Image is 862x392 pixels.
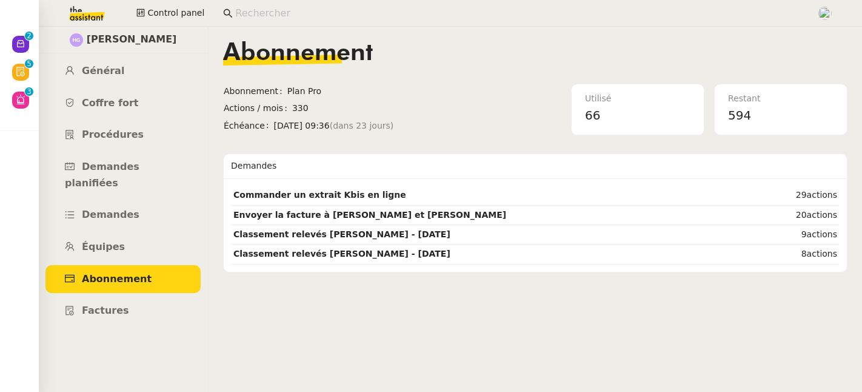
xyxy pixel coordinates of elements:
nz-badge-sup: 2 [25,32,33,40]
span: Abonnement [223,41,373,66]
span: Plan Pro [287,84,533,98]
a: Demandes planifiées [45,153,201,197]
img: users%2FNTfmycKsCFdqp6LX6USf2FmuPJo2%2Favatar%2Fprofile-pic%20(1).png [818,7,832,20]
a: Demandes [45,201,201,229]
span: Équipes [82,241,125,252]
strong: Classement relevés [PERSON_NAME] - [DATE] [233,229,450,239]
span: Factures [82,305,129,316]
p: 5 [27,59,32,70]
span: actions [807,190,837,200]
span: Échéance [224,119,274,133]
nz-badge-sup: 3 [25,87,33,96]
div: Restant [728,92,834,106]
button: Control panel [129,5,212,22]
div: Utilisé [585,92,690,106]
a: Coffre fort [45,89,201,118]
strong: Commander un extrait Kbis en ligne [233,190,406,200]
a: Abonnement [45,265,201,294]
span: actions [807,229,837,239]
span: Général [82,65,124,76]
a: Équipes [45,233,201,262]
span: 330 [292,101,533,115]
td: 8 [753,245,840,264]
p: 2 [27,32,32,42]
span: 66 [585,108,600,123]
a: Procédures [45,121,201,149]
span: 594 [728,108,751,123]
span: [DATE] 09:36 [274,119,533,133]
td: 29 [753,186,840,205]
td: 20 [753,206,840,225]
span: Coffre fort [82,97,139,109]
span: Demandes [82,209,139,220]
span: Abonnement [224,84,287,98]
span: actions [807,249,837,259]
input: Rechercher [235,5,804,22]
span: Procédures [82,129,144,140]
nz-badge-sup: 5 [25,59,33,68]
span: actions [807,210,837,220]
strong: Envoyer la facture à [PERSON_NAME] et [PERSON_NAME] [233,210,506,220]
span: Demandes planifiées [65,161,139,189]
p: 3 [27,87,32,98]
img: svg [70,33,83,47]
span: Abonnement [82,273,152,285]
div: Demandes [231,154,840,178]
span: (dans 23 jours) [330,119,394,133]
td: 9 [753,225,840,245]
span: Actions / mois [224,101,292,115]
span: Control panel [147,6,204,20]
a: Général [45,57,201,86]
span: [PERSON_NAME] [87,32,177,48]
strong: Classement relevés [PERSON_NAME] - [DATE] [233,249,450,259]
